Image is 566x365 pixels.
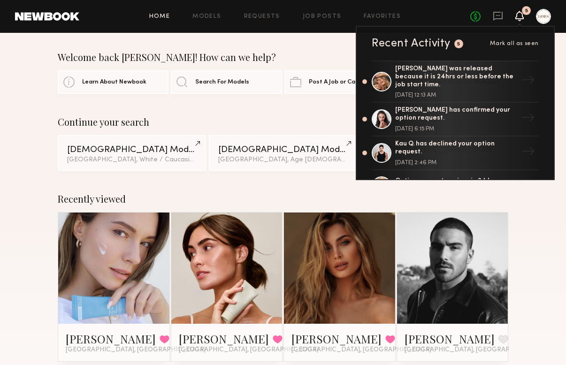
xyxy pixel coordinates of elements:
[179,331,269,346] a: [PERSON_NAME]
[395,140,517,156] div: Kau Q. has declined your option request.
[364,14,401,20] a: Favorites
[291,346,431,354] span: [GEOGRAPHIC_DATA], [GEOGRAPHIC_DATA]
[179,346,319,354] span: [GEOGRAPHIC_DATA], [GEOGRAPHIC_DATA]
[372,137,539,170] a: Kau Q. has declined your option request.[DATE] 2:46 PM→
[284,70,395,94] a: Post A Job or Casting
[192,14,221,20] a: Models
[457,42,460,47] div: 5
[517,141,539,165] div: →
[218,157,348,163] div: [GEOGRAPHIC_DATA], Age [DEMOGRAPHIC_DATA] y.o.
[58,70,168,94] a: Learn About Newbook
[66,346,206,354] span: [GEOGRAPHIC_DATA], [GEOGRAPHIC_DATA]
[372,38,451,49] div: Recent Activity
[58,116,508,128] div: Continue your search
[395,92,517,98] div: [DATE] 12:13 AM
[171,70,282,94] a: Search For Models
[82,79,146,85] span: Learn About Newbook
[395,160,517,166] div: [DATE] 2:46 PM
[58,193,508,205] div: Recently viewed
[67,145,197,154] div: [DEMOGRAPHIC_DATA] Models
[405,346,544,354] span: [GEOGRAPHIC_DATA], [GEOGRAPHIC_DATA]
[66,331,156,346] a: [PERSON_NAME]
[372,103,539,137] a: [PERSON_NAME] has confirmed your option request.[DATE] 6:15 PM→
[395,65,517,89] div: [PERSON_NAME] was released because it is 24hrs or less before the job start time.
[291,331,382,346] a: [PERSON_NAME]
[395,126,517,132] div: [DATE] 6:15 PM
[244,14,280,20] a: Requests
[525,8,528,14] div: 5
[517,174,539,198] div: →
[309,79,370,85] span: Post A Job or Casting
[517,107,539,131] div: →
[67,157,197,163] div: [GEOGRAPHIC_DATA], White / Caucasian
[405,331,495,346] a: [PERSON_NAME]
[149,14,170,20] a: Home
[490,41,539,46] span: Mark all as seen
[372,170,539,203] a: Option request expires in 24 hours.→
[209,135,357,171] a: [DEMOGRAPHIC_DATA] Models[GEOGRAPHIC_DATA], Age [DEMOGRAPHIC_DATA] y.o.
[58,52,508,63] div: Welcome back [PERSON_NAME]! How can we help?
[218,145,348,154] div: [DEMOGRAPHIC_DATA] Models
[303,14,342,20] a: Job Posts
[395,177,517,185] div: Option request expires in 24 hours.
[58,135,206,171] a: [DEMOGRAPHIC_DATA] Models[GEOGRAPHIC_DATA], White / Caucasian
[195,79,249,85] span: Search For Models
[395,106,517,122] div: [PERSON_NAME] has confirmed your option request.
[517,69,539,94] div: →
[372,61,539,103] a: [PERSON_NAME] was released because it is 24hrs or less before the job start time.[DATE] 12:13 AM→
